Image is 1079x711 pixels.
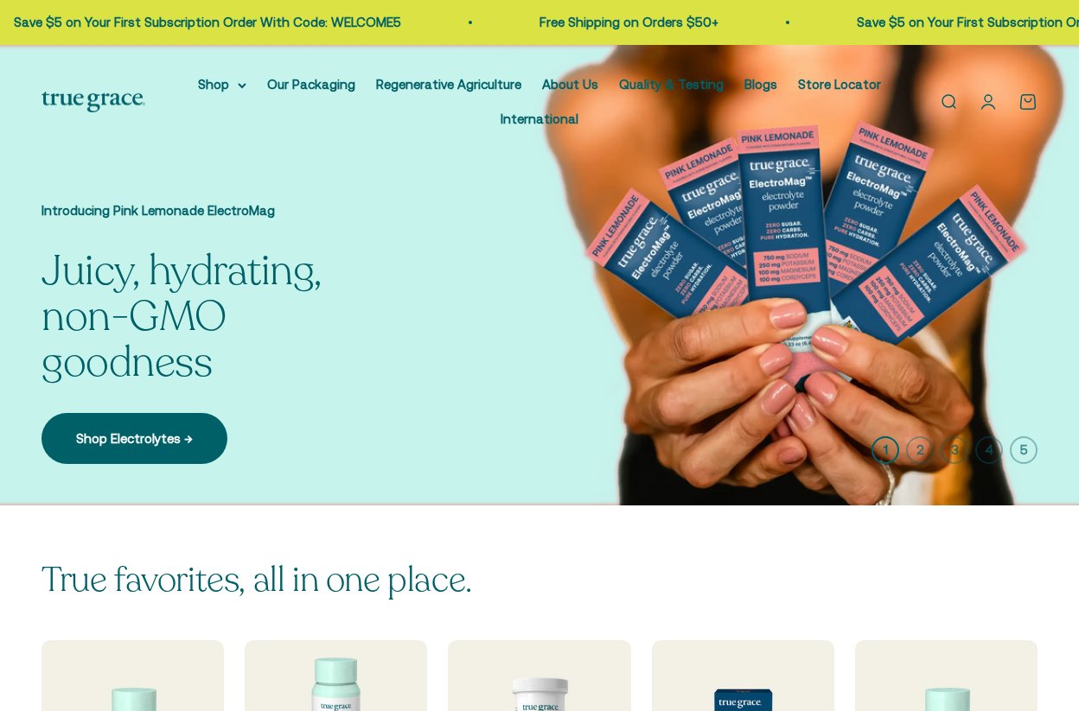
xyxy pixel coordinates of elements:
[376,77,521,92] a: Regenerative Agriculture
[10,12,397,33] p: Save $5 on Your First Subscription Order With Code: WELCOME5
[535,15,714,29] a: Free Shipping on Orders $50+
[41,556,472,603] split-lines: True favorites, all in one place.
[1010,436,1037,464] button: 5
[198,74,246,95] summary: Shop
[941,436,968,464] button: 3
[906,436,934,464] button: 2
[542,77,598,92] a: About Us
[871,436,899,464] button: 1
[267,77,355,92] a: Our Packaging
[744,77,777,92] a: Blogs
[798,77,881,92] a: Store Locator
[41,200,387,221] p: Introducing Pink Lemonade ElectroMag
[41,413,227,463] a: Shop Electrolytes →
[501,111,578,126] a: International
[619,77,724,92] a: Quality & Testing
[975,436,1003,464] button: 4
[41,243,387,390] split-lines: Juicy, hydrating, non-GMO goodness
